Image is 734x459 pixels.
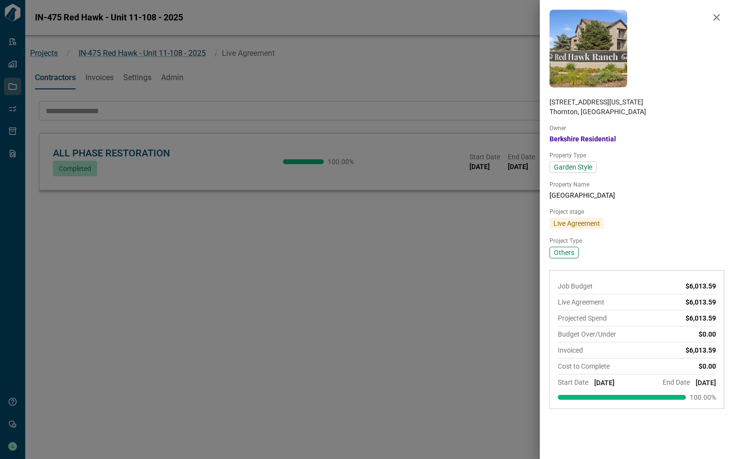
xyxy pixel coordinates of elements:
span: $6,013.59 [685,346,716,354]
span: End Date [663,378,690,386]
span: Invoiced [558,346,583,354]
span: Live Agreement [553,219,600,228]
span: $6,013.59 [685,282,716,290]
span: Live Agreement [558,298,604,306]
span: Project Type [550,237,582,245]
span: Others [554,248,574,257]
span: Owner [550,124,566,132]
span: Job Budget [558,282,593,290]
span: [DATE] [594,379,615,387]
span: Project stage [550,208,584,216]
span: Berkshire Residential [550,134,616,144]
span: Garden Style [554,163,592,171]
span: Budget Over/Under [558,330,616,338]
span: $0.00 [699,330,716,338]
span: 100.00 % [690,394,716,401]
span: Cost to Complete [558,362,610,370]
span: $6,013.59 [685,314,716,322]
span: $6,013.59 [685,298,716,306]
span: [GEOGRAPHIC_DATA] [550,190,615,200]
img: 26269e263dc74c35849dfa031ca4feee_01_red%20hawk%20ranch_%20monument%20sign_resized.jpg [550,10,627,87]
span: $0.00 [699,362,716,370]
span: Property Type [550,152,586,159]
span: Property Name [550,181,589,188]
span: Start Date [558,378,588,386]
span: Projected Spend [558,314,607,322]
span: [DATE] [696,379,716,387]
span: [STREET_ADDRESS][US_STATE] Thornton, [GEOGRAPHIC_DATA] [550,97,646,117]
